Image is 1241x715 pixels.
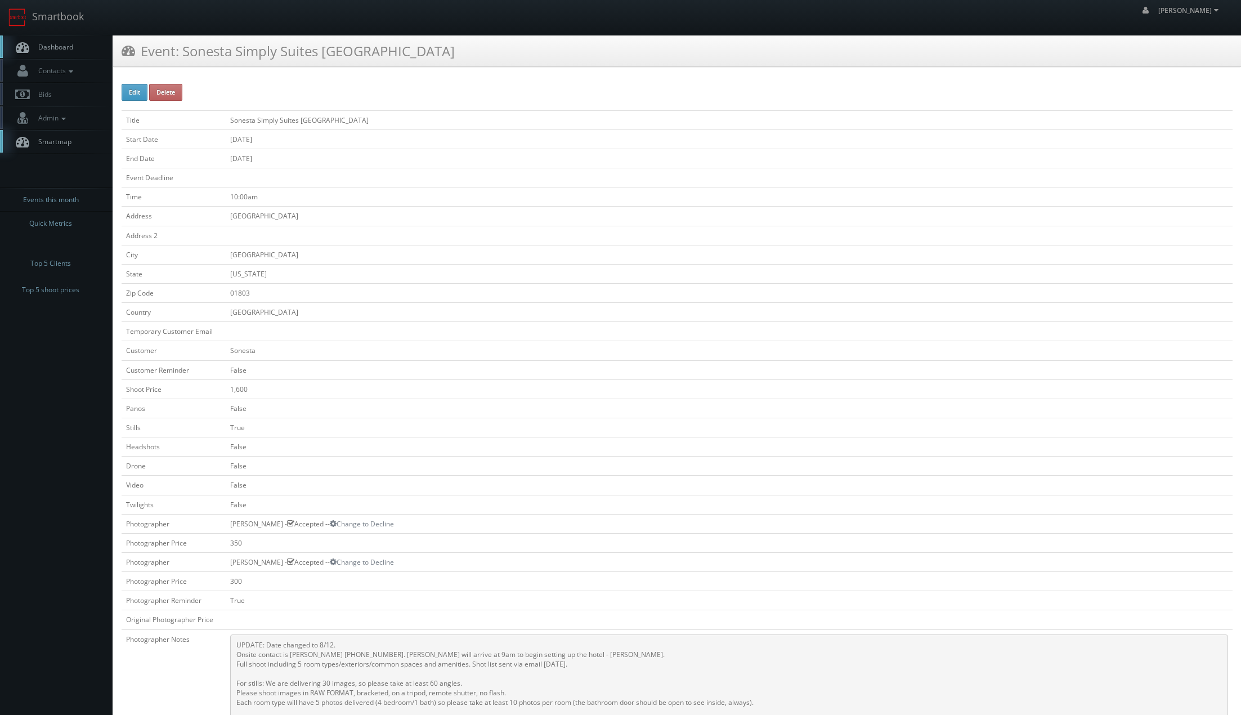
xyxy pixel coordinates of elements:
span: Top 5 Clients [30,258,71,269]
td: Stills [122,418,226,437]
td: Sonesta [226,341,1233,360]
td: False [226,495,1233,514]
span: Quick Metrics [29,218,72,229]
td: 1,600 [226,379,1233,399]
td: Zip Code [122,283,226,302]
span: Smartmap [33,137,71,146]
td: Photographer Price [122,572,226,591]
td: 01803 [226,283,1233,302]
td: Drone [122,457,226,476]
td: [US_STATE] [226,264,1233,283]
td: [GEOGRAPHIC_DATA] [226,303,1233,322]
td: Twilights [122,495,226,514]
td: 300 [226,572,1233,591]
td: Photographer [122,514,226,533]
td: Video [122,476,226,495]
td: [GEOGRAPHIC_DATA] [226,245,1233,264]
td: Original Photographer Price [122,610,226,629]
td: False [226,360,1233,379]
button: Edit [122,84,147,101]
span: Admin [33,113,69,123]
td: False [226,437,1233,457]
td: [DATE] [226,149,1233,168]
td: Event Deadline [122,168,226,187]
td: Temporary Customer Email [122,322,226,341]
span: Contacts [33,66,76,75]
td: Photographer Reminder [122,591,226,610]
span: Dashboard [33,42,73,52]
a: Change to Decline [330,519,394,529]
td: Address [122,207,226,226]
span: Top 5 shoot prices [22,284,79,296]
span: [PERSON_NAME] [1158,6,1222,15]
td: Country [122,303,226,322]
td: Customer Reminder [122,360,226,379]
td: [PERSON_NAME] - Accepted -- [226,514,1233,533]
td: False [226,399,1233,418]
td: End Date [122,149,226,168]
td: Address 2 [122,226,226,245]
td: False [226,476,1233,495]
td: Sonesta Simply Suites [GEOGRAPHIC_DATA] [226,110,1233,129]
td: [GEOGRAPHIC_DATA] [226,207,1233,226]
td: City [122,245,226,264]
span: Bids [33,90,52,99]
td: Headshots [122,437,226,457]
td: True [226,418,1233,437]
img: smartbook-logo.png [8,8,26,26]
td: State [122,264,226,283]
button: Delete [149,84,182,101]
td: Shoot Price [122,379,226,399]
td: True [226,591,1233,610]
td: 10:00am [226,187,1233,207]
td: 350 [226,533,1233,552]
td: Title [122,110,226,129]
td: Customer [122,341,226,360]
td: False [226,457,1233,476]
td: [PERSON_NAME] - Accepted -- [226,552,1233,571]
td: Start Date [122,129,226,149]
td: Photographer Price [122,533,226,552]
td: Panos [122,399,226,418]
td: [DATE] [226,129,1233,149]
h3: Event: Sonesta Simply Suites [GEOGRAPHIC_DATA] [122,41,455,61]
td: Photographer [122,552,226,571]
td: Time [122,187,226,207]
span: Events this month [23,194,79,205]
a: Change to Decline [330,557,394,567]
